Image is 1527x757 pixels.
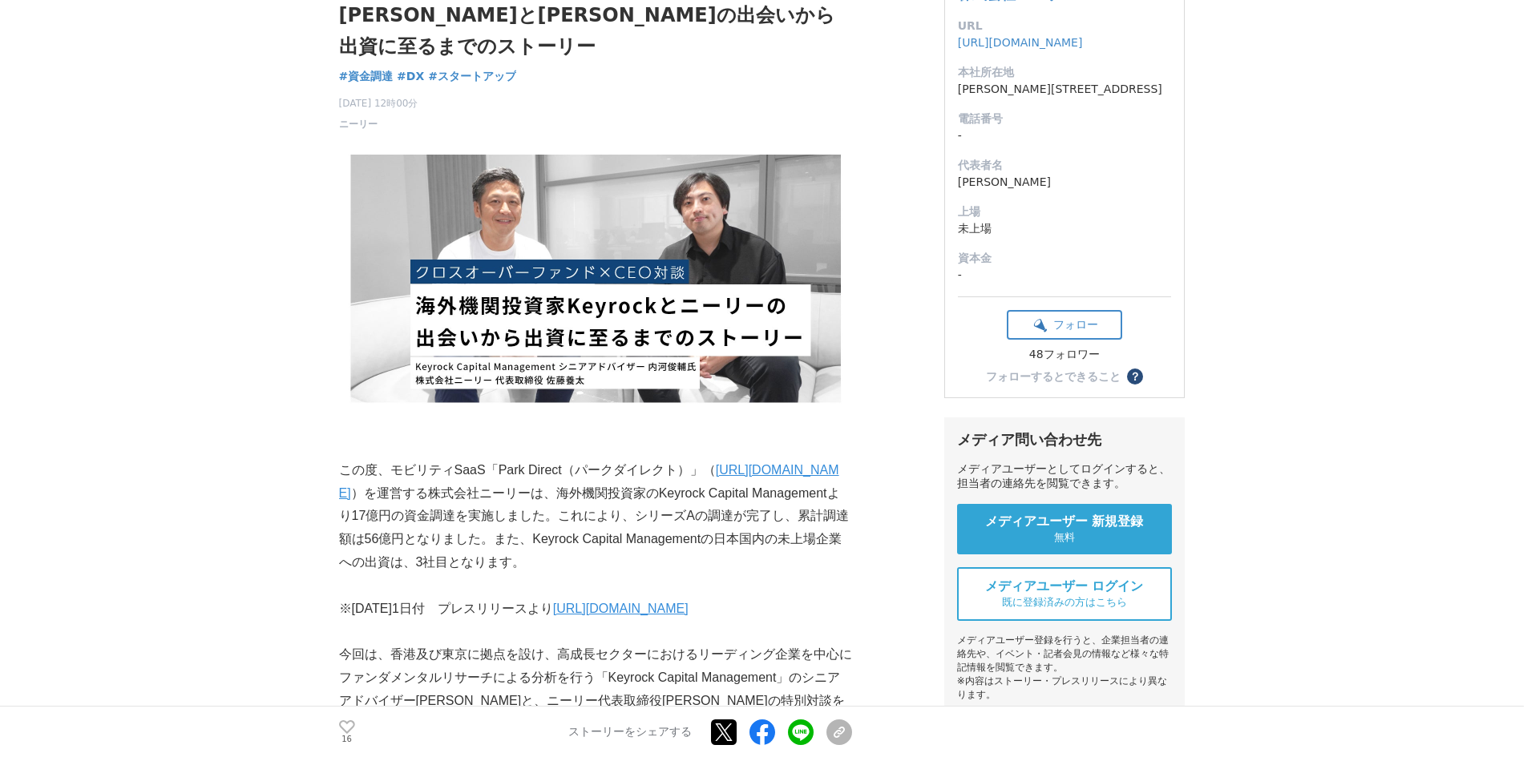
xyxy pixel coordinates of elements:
span: メディアユーザー ログイン [985,578,1144,595]
a: [URL][DOMAIN_NAME] [339,463,839,500]
dd: [PERSON_NAME][STREET_ADDRESS] [958,81,1171,98]
a: [URL][DOMAIN_NAME] [553,602,689,615]
dt: 資本金 [958,250,1171,267]
span: #資金調達 [339,69,394,83]
a: [URL][DOMAIN_NAME] [958,36,1083,49]
p: 16 [339,735,355,743]
span: [DATE] 12時00分 [339,96,418,111]
p: ※[DATE]1日付 プレスリリースより [339,598,852,621]
dd: 未上場 [958,220,1171,237]
button: フォロー [1007,310,1122,340]
div: メディア問い合わせ先 [957,430,1172,449]
dd: - [958,267,1171,284]
div: 48フォロワー [1007,348,1122,362]
dt: 上場 [958,203,1171,220]
span: ？ [1129,371,1141,382]
a: メディアユーザー 新規登録 無料 [957,504,1172,554]
a: #資金調達 [339,68,394,85]
span: #スタートアップ [428,69,516,83]
div: メディアユーザーとしてログインすると、担当者の連絡先を閲覧できます。 [957,462,1172,491]
dd: - [958,127,1171,144]
img: thumbnail_2cb4d9c0-5a5e-11ee-b637-4d9e6564c722.png [339,144,852,413]
span: 既に登録済みの方はこちら [1002,595,1127,610]
p: この度、モビリティSaaS「Park Direct（パークダイレクト）」（ ）を運営する株式会社ニーリーは、海外機関投資家のKeyrock Capital Managementより17億円の資金... [339,459,852,574]
div: メディアユーザー登録を行うと、企業担当者の連絡先や、イベント・記者会見の情報など様々な特記情報を閲覧できます。 ※内容はストーリー・プレスリリースにより異なります。 [957,634,1172,702]
span: #DX [397,69,424,83]
p: ストーリーをシェアする [568,725,692,739]
dt: 本社所在地 [958,64,1171,81]
a: #DX [397,68,424,85]
dd: [PERSON_NAME] [958,174,1171,191]
dt: 代表者名 [958,157,1171,174]
div: フォローするとできること [986,371,1121,382]
dt: 電話番号 [958,111,1171,127]
a: ニーリー [339,117,378,131]
span: メディアユーザー 新規登録 [985,513,1144,530]
a: #スタートアップ [428,68,516,85]
a: メディアユーザー ログイン 既に登録済みの方はこちら [957,567,1172,621]
dt: URL [958,18,1171,34]
span: 無料 [1054,530,1075,545]
button: ？ [1127,368,1143,385]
